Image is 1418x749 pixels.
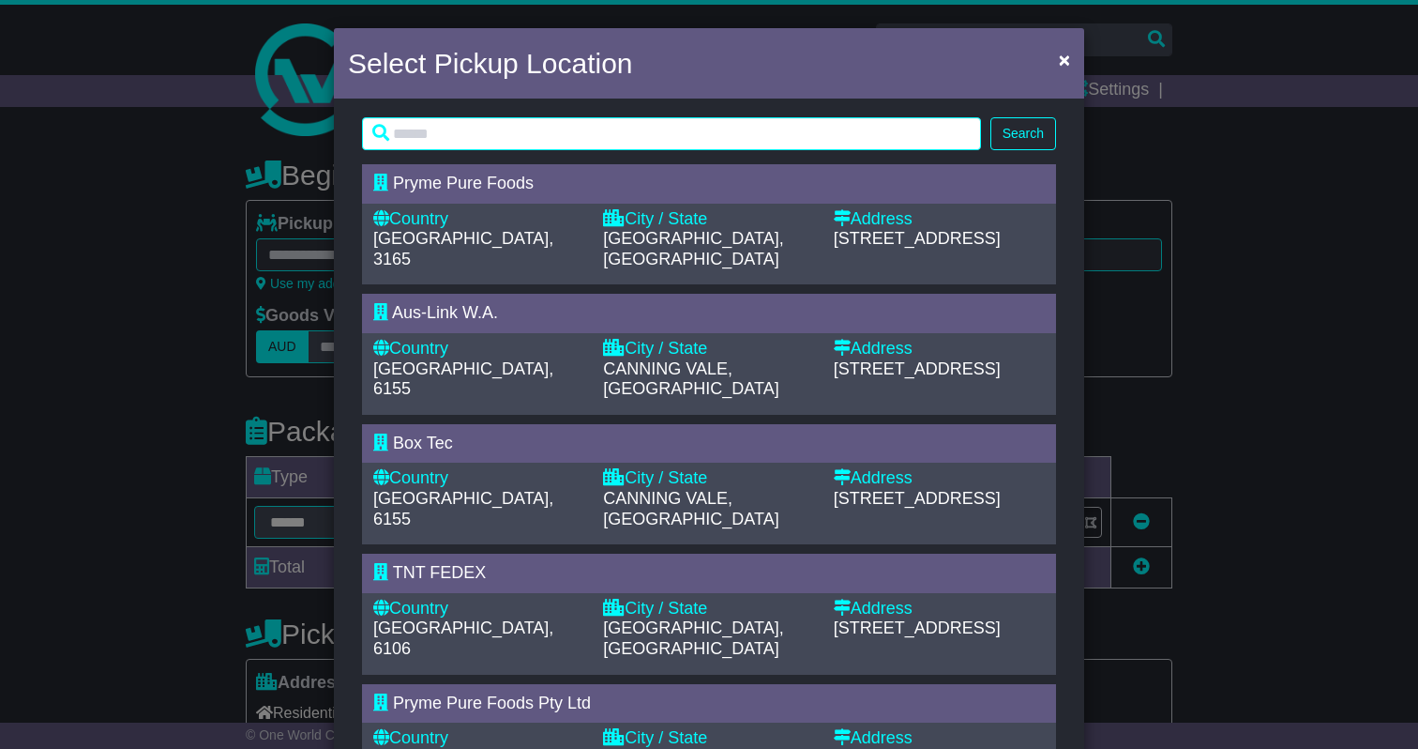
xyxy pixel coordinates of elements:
[392,303,498,322] span: Aus-Link W.A.
[603,619,783,658] span: [GEOGRAPHIC_DATA], [GEOGRAPHIC_DATA]
[603,728,814,749] div: City / State
[393,434,453,452] span: Box Tec
[603,489,778,528] span: CANNING VALE, [GEOGRAPHIC_DATA]
[834,599,1045,619] div: Address
[603,359,778,399] span: CANNING VALE, [GEOGRAPHIC_DATA]
[990,117,1056,150] button: Search
[373,229,553,268] span: [GEOGRAPHIC_DATA], 3165
[834,359,1001,378] span: [STREET_ADDRESS]
[373,599,584,619] div: Country
[834,619,1001,637] span: [STREET_ADDRESS]
[373,468,584,489] div: Country
[373,489,553,528] span: [GEOGRAPHIC_DATA], 6155
[834,339,1045,359] div: Address
[603,209,814,230] div: City / State
[834,728,1045,749] div: Address
[603,229,783,268] span: [GEOGRAPHIC_DATA], [GEOGRAPHIC_DATA]
[834,489,1001,508] span: [STREET_ADDRESS]
[373,359,553,399] span: [GEOGRAPHIC_DATA], 6155
[373,339,584,359] div: Country
[834,209,1045,230] div: Address
[1059,49,1070,70] span: ×
[393,694,591,712] span: Pryme Pure Foods Pty Ltd
[834,229,1001,248] span: [STREET_ADDRESS]
[834,468,1045,489] div: Address
[373,619,553,658] span: [GEOGRAPHIC_DATA], 6106
[393,174,534,192] span: Pryme Pure Foods
[373,728,584,749] div: Country
[1049,40,1079,79] button: Close
[603,339,814,359] div: City / State
[373,209,584,230] div: Country
[393,563,487,582] span: TNT FEDEX
[348,42,633,84] h4: Select Pickup Location
[603,468,814,489] div: City / State
[603,599,814,619] div: City / State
